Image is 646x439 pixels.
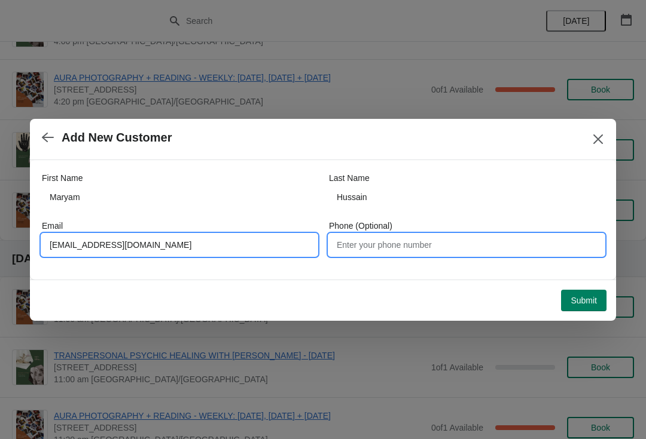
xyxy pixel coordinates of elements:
label: Phone (Optional) [329,220,392,232]
h2: Add New Customer [62,131,172,145]
label: First Name [42,172,83,184]
span: Submit [571,296,597,305]
input: Enter your phone number [329,234,604,256]
label: Last Name [329,172,370,184]
input: John [42,186,317,208]
button: Submit [561,290,607,311]
button: Close [587,128,609,150]
input: Enter your email [42,234,317,256]
label: Email [42,220,63,232]
input: Smith [329,186,604,208]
